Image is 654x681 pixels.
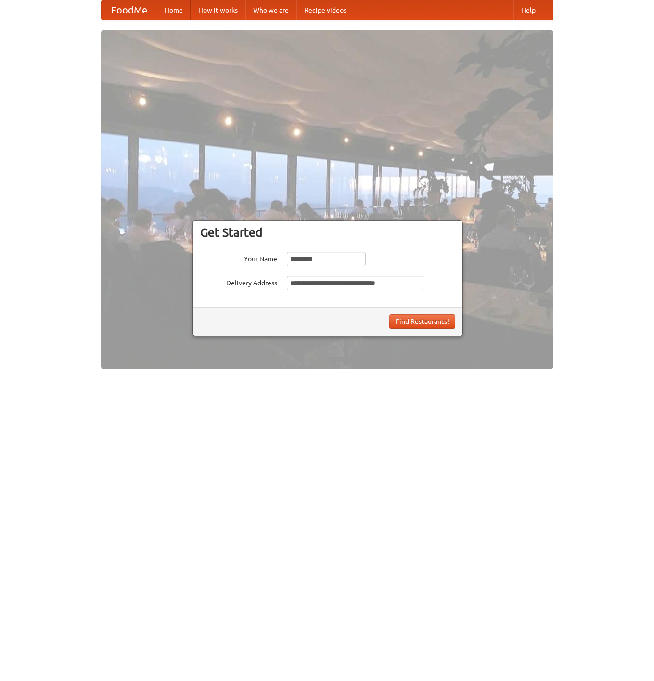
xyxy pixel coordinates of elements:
a: FoodMe [102,0,157,20]
a: Who we are [245,0,296,20]
h3: Get Started [200,225,455,240]
a: Home [157,0,191,20]
label: Delivery Address [200,276,277,288]
a: Recipe videos [296,0,354,20]
label: Your Name [200,252,277,264]
a: Help [513,0,543,20]
a: How it works [191,0,245,20]
button: Find Restaurants! [389,314,455,329]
